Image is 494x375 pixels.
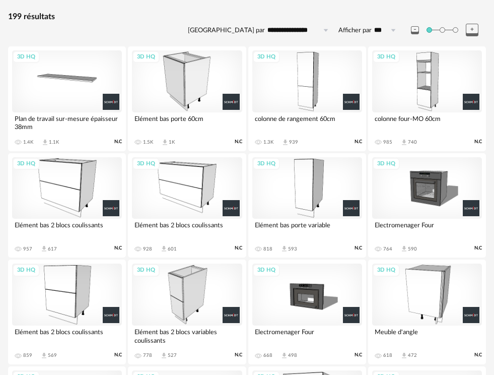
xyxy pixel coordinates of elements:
[263,352,272,358] div: 668
[252,326,362,346] div: Electromenager Four
[12,219,122,239] div: Elément bas 2 blocs coulissants
[8,260,126,364] a: 3D HQ Elément bas 2 blocs coulissants 859 Download icon 569 N.C
[8,12,486,22] div: 199 résultats
[248,260,366,364] a: 3D HQ Electromenager Four 668 Download icon 498 N.C
[168,246,177,252] div: 601
[338,26,372,35] label: Afficher par
[408,352,417,358] div: 472
[408,139,417,145] div: 740
[408,246,417,252] div: 590
[235,139,242,145] span: N.C
[169,139,175,145] div: 1K
[368,260,486,364] a: 3D HQ Meuble d'angle 618 Download icon 472 N.C
[23,139,33,145] div: 1.4K
[23,352,32,358] div: 859
[132,51,160,64] div: 3D HQ
[23,246,32,252] div: 957
[263,246,272,252] div: 818
[400,245,408,253] span: Download icon
[235,352,242,358] span: N.C
[372,219,482,239] div: Electromenager Four
[288,246,297,252] div: 593
[289,139,298,145] div: 939
[355,139,362,145] span: N.C
[383,139,392,145] div: 985
[372,112,482,133] div: colonne four-MO 60cm
[383,246,392,252] div: 764
[143,246,152,252] div: 928
[474,352,482,358] span: N.C
[474,245,482,252] span: N.C
[263,139,273,145] div: 1.3K
[368,153,486,258] a: 3D HQ Electromenager Four 764 Download icon 590 N.C
[383,352,392,358] div: 618
[132,158,160,170] div: 3D HQ
[355,245,362,252] span: N.C
[13,264,40,277] div: 3D HQ
[132,112,242,133] div: Elément bas porte 60cm
[48,246,57,252] div: 617
[8,46,126,151] a: 3D HQ Plan de travail sur-mesure épaisseur 38mm 1.4K Download icon 1.1K N.C
[41,139,49,146] span: Download icon
[400,352,408,359] span: Download icon
[160,352,168,359] span: Download icon
[40,352,48,359] span: Download icon
[235,245,242,252] span: N.C
[132,326,242,346] div: Elément bas 2 blocs variables coulissants
[128,46,246,151] a: 3D HQ Elément bas porte 60cm 1.5K Download icon 1K N.C
[48,352,57,358] div: 569
[253,158,280,170] div: 3D HQ
[253,51,280,64] div: 3D HQ
[13,51,40,64] div: 3D HQ
[280,245,288,253] span: Download icon
[13,158,40,170] div: 3D HQ
[143,139,153,145] div: 1.5K
[248,46,366,151] a: 3D HQ colonne de rangement 60cm 1.3K Download icon 939 N.C
[372,326,482,346] div: Meuble d'angle
[161,139,169,146] span: Download icon
[132,219,242,239] div: Elément bas 2 blocs coulissants
[128,260,246,364] a: 3D HQ Elément bas 2 blocs variables coulissants 778 Download icon 527 N.C
[368,46,486,151] a: 3D HQ colonne four-MO 60cm 985 Download icon 740 N.C
[281,139,289,146] span: Download icon
[128,153,246,258] a: 3D HQ Elément bas 2 blocs coulissants 928 Download icon 601 N.C
[12,326,122,346] div: Elément bas 2 blocs coulissants
[373,51,400,64] div: 3D HQ
[40,245,48,253] span: Download icon
[474,139,482,145] span: N.C
[252,112,362,133] div: colonne de rangement 60cm
[132,264,160,277] div: 3D HQ
[114,352,122,358] span: N.C
[373,158,400,170] div: 3D HQ
[12,112,122,133] div: Plan de travail sur-mesure épaisseur 38mm
[288,352,297,358] div: 498
[49,139,59,145] div: 1.1K
[143,352,152,358] div: 778
[252,219,362,239] div: Elément bas porte variable
[168,352,177,358] div: 527
[280,352,288,359] span: Download icon
[114,139,122,145] span: N.C
[8,153,126,258] a: 3D HQ Elément bas 2 blocs coulissants 957 Download icon 617 N.C
[188,26,265,35] label: [GEOGRAPHIC_DATA] par
[160,245,168,253] span: Download icon
[248,153,366,258] a: 3D HQ Elément bas porte variable 818 Download icon 593 N.C
[253,264,280,277] div: 3D HQ
[114,245,122,252] span: N.C
[355,352,362,358] span: N.C
[400,139,408,146] span: Download icon
[373,264,400,277] div: 3D HQ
